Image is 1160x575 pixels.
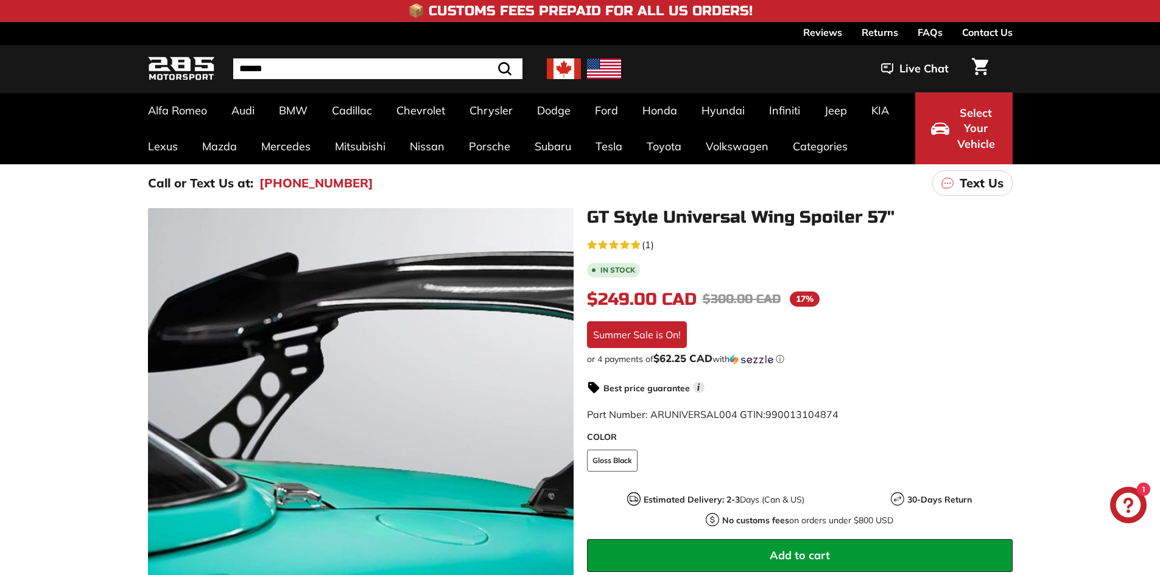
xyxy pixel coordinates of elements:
[136,92,219,128] a: Alfa Romeo
[918,22,943,43] a: FAQs
[859,92,901,128] a: KIA
[965,48,996,89] a: Cart
[522,128,583,164] a: Subaru
[644,493,804,506] p: Days (Can & US)
[722,515,789,526] strong: No customs fees
[384,92,457,128] a: Chevrolet
[587,321,687,348] div: Summer Sale is On!
[630,92,689,128] a: Honda
[587,353,1013,365] div: or 4 payments of with
[259,174,373,192] a: [PHONE_NUMBER]
[644,494,740,505] strong: Estimated Delivery: 2-3
[642,237,654,252] span: (1)
[960,174,1004,192] p: Text Us
[865,54,965,84] button: Live Chat
[765,408,838,420] span: 990013104874
[781,128,860,164] a: Categories
[323,128,398,164] a: Mitsubishi
[907,494,972,505] strong: 30-Days Return
[600,267,635,274] b: In stock
[962,22,1013,43] a: Contact Us
[587,236,1013,252] a: 5.0 rating (1 votes)
[694,128,781,164] a: Volkswagen
[634,128,694,164] a: Toyota
[703,291,781,307] span: $300.00 CAD
[790,291,820,307] span: 17%
[603,383,690,394] strong: Best price guarantee
[862,22,898,43] a: Returns
[457,128,522,164] a: Porsche
[587,539,1013,572] button: Add to cart
[587,431,1013,444] label: COLOR
[653,352,712,364] span: $62.25 CAD
[812,92,859,128] a: Jeep
[803,22,842,43] a: Reviews
[587,208,1013,227] h1: GT Style Universal Wing Spoiler 57''
[136,128,190,164] a: Lexus
[689,92,757,128] a: Hyundai
[190,128,249,164] a: Mazda
[398,128,457,164] a: Nissan
[770,548,830,562] span: Add to cart
[233,58,522,79] input: Search
[525,92,583,128] a: Dodge
[955,105,997,152] span: Select Your Vehicle
[148,55,215,83] img: Logo_285_Motorsport_areodynamics_components
[693,382,705,393] span: i
[587,289,697,310] span: $249.00 CAD
[320,92,384,128] a: Cadillac
[915,92,1013,164] button: Select Your Vehicle
[757,92,812,128] a: Infiniti
[249,128,323,164] a: Mercedes
[722,514,893,527] p: on orders under $800 USD
[932,170,1013,196] a: Text Us
[899,61,949,77] span: Live Chat
[219,92,267,128] a: Audi
[587,353,1013,365] div: or 4 payments of$62.25 CADwithSezzle Click to learn more about Sezzle
[583,128,634,164] a: Tesla
[729,354,773,365] img: Sezzle
[267,92,320,128] a: BMW
[457,92,525,128] a: Chrysler
[587,408,838,420] span: Part Number: ARUNIVERSAL004 GTIN:
[408,4,753,18] h4: 📦 Customs Fees Prepaid for All US Orders!
[583,92,630,128] a: Ford
[148,174,253,192] p: Call or Text Us at:
[1106,487,1150,526] inbox-online-store-chat: Shopify online store chat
